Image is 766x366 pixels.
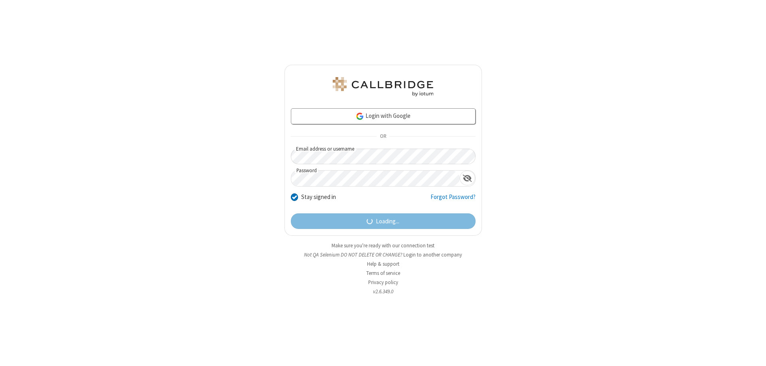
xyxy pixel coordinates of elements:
li: Not QA Selenium DO NOT DELETE OR CHANGE? [284,251,482,259]
span: Loading... [376,217,399,226]
label: Stay signed in [301,193,336,202]
input: Password [291,171,460,186]
a: Login with Google [291,108,476,124]
li: v2.6.349.0 [284,288,482,295]
img: QA Selenium DO NOT DELETE OR CHANGE [331,77,435,96]
a: Privacy policy [368,279,398,286]
input: Email address or username [291,149,476,164]
a: Terms of service [366,270,400,276]
button: Loading... [291,213,476,229]
button: Login to another company [403,251,462,259]
img: google-icon.png [355,112,364,121]
a: Make sure you're ready with our connection test [332,242,434,249]
div: Show password [460,171,475,185]
span: OR [377,131,389,142]
a: Forgot Password? [430,193,476,208]
a: Help & support [367,261,399,267]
